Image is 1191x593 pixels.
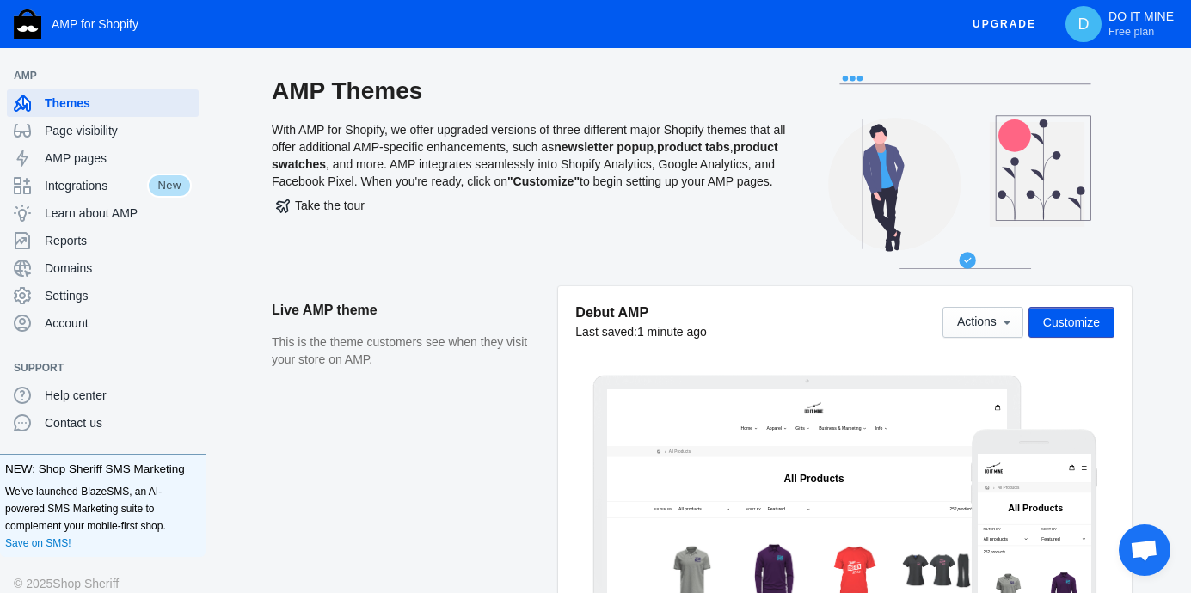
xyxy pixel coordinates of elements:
div: With AMP for Shopify, we offer upgraded versions of three different major Shopify themes that all... [272,76,788,286]
span: Contact us [45,414,192,431]
b: newsletter popup [554,140,654,154]
a: AMP pages [7,144,199,172]
img: Shop Sheriff Logo [14,9,41,39]
button: Customize [1028,307,1114,338]
a: Account [7,309,199,337]
img: image [578,26,638,86]
span: Apparel [469,109,513,125]
label: Sort by [408,349,452,364]
a: Save on SMS! [5,535,71,552]
label: Filter by [140,349,192,364]
span: Go to full site [19,541,304,565]
span: Themes [45,95,192,112]
button: Menu [298,26,334,60]
b: "Customize" [507,174,580,188]
span: All Products [179,171,249,201]
span: Gifts [555,109,581,125]
span: Reports [45,232,192,249]
button: Gifts [546,107,603,130]
span: AMP pages [45,150,192,167]
span: Free plan [1108,25,1154,39]
a: Settings [7,282,199,309]
span: Home [393,109,427,125]
b: product swatches [272,140,778,171]
span: Take the tour [276,199,365,212]
span: Page visibility [45,122,192,139]
h5: Debut AMP [575,303,707,321]
span: D [1075,15,1092,33]
span: 252 products [1008,349,1077,363]
img: image [19,13,79,73]
span: AMP for Shopify [52,17,138,31]
label: Filter by [19,217,156,233]
p: DO IT MINE [1108,9,1174,39]
span: New [147,174,192,198]
a: IntegrationsNew [7,172,199,199]
span: 1 minute ago [637,325,707,339]
span: Learn about AMP [45,205,192,222]
span: Upgrade [973,9,1036,40]
button: Upgrade [959,9,1050,40]
div: © 2025 [14,574,192,593]
button: Actions [942,307,1023,338]
a: Page visibility [7,117,199,144]
p: This is the theme customers see when they visit your store on AMP. [272,334,541,368]
span: 252 products [19,285,83,298]
span: Domains [45,260,192,277]
span: Support [14,359,175,376]
a: Home [137,170,169,202]
span: › [166,171,175,201]
a: Themes [7,89,199,117]
a: Shop Sheriff [52,574,119,593]
span: Info [789,109,810,125]
a: Contact us [7,409,199,437]
span: Settings [45,287,192,304]
div: Open chat [1119,524,1170,576]
span: AMP [14,67,175,84]
button: Business & Marketing [614,107,770,130]
span: › [46,87,55,117]
span: All Products [91,148,253,179]
span: All Products [58,87,127,117]
span: Customize [1043,315,1100,329]
h2: AMP Themes [272,76,788,107]
a: Learn about AMP [7,199,199,227]
button: Add a sales channel [175,364,202,371]
div: Last saved: [575,323,707,340]
span: Actions [957,315,997,329]
a: Domains [7,254,199,282]
label: Sort by [190,217,327,233]
span: Help center [45,387,192,404]
span: All Products [519,249,697,283]
span: Account [45,315,192,332]
a: Home [15,86,47,118]
span: Business & Marketing [623,109,747,125]
span: Integrations [45,177,147,194]
button: Take the tour [272,190,369,221]
button: Info [780,107,832,130]
button: Apparel [460,107,535,130]
a: Reports [7,227,199,254]
button: Add a sales channel [175,72,202,79]
h2: Live AMP theme [272,286,541,334]
button: Home [384,107,450,130]
b: product tabs [657,140,730,154]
